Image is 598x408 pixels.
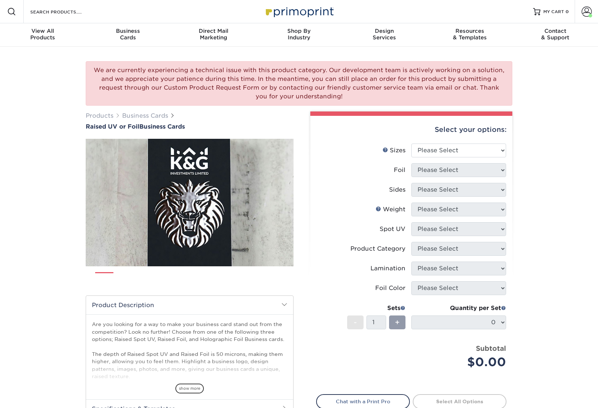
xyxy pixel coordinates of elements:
[411,304,506,313] div: Quantity per Set
[175,384,204,393] span: show more
[86,112,113,119] a: Products
[316,116,506,144] div: Select your options:
[193,269,211,287] img: Business Cards 05
[380,225,405,234] div: Spot UV
[354,317,357,328] span: -
[171,23,256,47] a: Direct MailMarketing
[85,28,171,41] div: Cards
[395,317,400,328] span: +
[95,270,113,288] img: Business Cards 01
[242,269,260,287] img: Business Cards 07
[30,7,101,16] input: SEARCH PRODUCTS.....
[389,185,405,194] div: Sides
[347,304,405,313] div: Sets
[543,9,564,15] span: MY CART
[350,244,405,253] div: Product Category
[263,4,335,19] img: Primoprint
[375,284,405,293] div: Foil Color
[171,28,256,41] div: Marketing
[566,9,569,14] span: 0
[370,264,405,273] div: Lamination
[394,166,405,174] div: Foil
[86,296,293,314] h2: Product Description
[86,123,294,130] a: Raised UV or FoilBusiness Cards
[417,353,506,371] div: $0.00
[85,23,171,47] a: BusinessCards
[427,23,512,47] a: Resources& Templates
[342,23,427,47] a: DesignServices
[513,23,598,47] a: Contact& Support
[513,28,598,41] div: & Support
[256,28,342,41] div: Industry
[144,269,162,287] img: Business Cards 03
[376,205,405,214] div: Weight
[342,28,427,34] span: Design
[168,269,187,287] img: Business Cards 04
[476,344,506,352] strong: Subtotal
[383,146,405,155] div: Sizes
[266,269,284,287] img: Business Cards 08
[427,28,512,34] span: Resources
[342,28,427,41] div: Services
[217,269,236,287] img: Business Cards 06
[256,28,342,34] span: Shop By
[86,123,294,130] h1: Business Cards
[427,28,512,41] div: & Templates
[171,28,256,34] span: Direct Mail
[513,28,598,34] span: Contact
[85,28,171,34] span: Business
[86,61,512,106] div: We are currently experiencing a technical issue with this product category. Our development team ...
[122,112,168,119] a: Business Cards
[256,23,342,47] a: Shop ByIndustry
[86,99,294,306] img: Raised UV or Foil 01
[120,269,138,287] img: Business Cards 02
[86,123,139,130] span: Raised UV or Foil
